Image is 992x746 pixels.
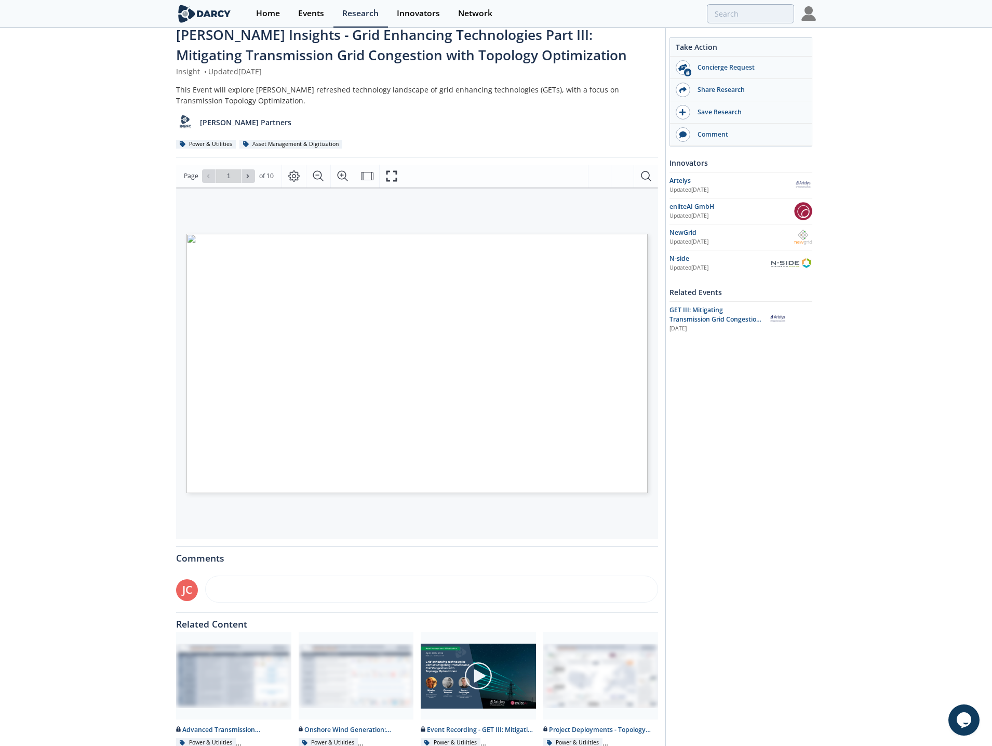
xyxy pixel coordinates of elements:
[299,725,414,735] div: Onshore Wind Generation: Operations & Maintenance (O&M) - Technology Landscape
[669,228,794,237] div: NewGrid
[342,9,379,18] div: Research
[669,212,794,220] div: Updated [DATE]
[769,310,787,328] img: Artelys
[669,305,761,334] span: GET III: Mitigating Transmission Grid Congestion with Topology Optimization
[298,9,324,18] div: Events
[669,176,812,194] a: Artelys Updated[DATE] Artelys
[176,140,236,149] div: Power & Utilities
[690,85,807,95] div: Share Research
[690,108,807,117] div: Save Research
[794,202,812,220] img: enliteAI GmbH
[176,547,658,563] div: Comments
[421,725,536,735] div: Event Recording - GET III: Mitigating Transmission Grid Congestion with Topology Optimization
[707,4,794,23] input: Advanced Search
[669,202,794,211] div: enliteAI GmbH
[176,5,233,23] img: logo-wide.svg
[801,6,816,21] img: Profile
[669,283,812,301] div: Related Events
[543,725,659,735] div: Project Deployments - Topology Optimization (TO) notable activities
[176,612,658,629] div: Related Content
[669,238,794,246] div: Updated [DATE]
[176,725,291,735] div: Advanced Transmission Technologies - Technology Landscape
[202,66,208,76] span: •
[669,325,761,333] div: [DATE]
[690,63,807,72] div: Concierge Request
[669,254,812,272] a: N-side Updated[DATE] N-side
[669,154,812,172] div: Innovators
[176,84,658,106] div: This Event will explore [PERSON_NAME] refreshed technology landscape of grid enhancing technologi...
[397,9,440,18] div: Innovators
[669,254,769,263] div: N-side
[176,579,198,601] div: JC
[769,257,812,270] img: N-side
[669,228,812,246] a: NewGrid Updated[DATE] NewGrid
[669,202,812,220] a: enliteAI GmbH Updated[DATE] enliteAI GmbH
[690,130,807,139] div: Comment
[421,644,536,709] img: Video Content
[794,228,812,246] img: NewGrid
[239,140,342,149] div: Asset Management & Digitization
[669,264,769,272] div: Updated [DATE]
[670,42,812,57] div: Take Action
[669,305,812,333] a: GET III: Mitigating Transmission Grid Congestion with Topology Optimization [DATE] Artelys
[176,66,658,77] div: Insight Updated [DATE]
[464,661,493,690] img: play-chapters-gray.svg
[948,704,982,736] iframe: chat widget
[669,186,794,194] div: Updated [DATE]
[200,117,291,128] p: [PERSON_NAME] Partners
[669,176,794,185] div: Artelys
[794,176,812,194] img: Artelys
[458,9,492,18] div: Network
[256,9,280,18] div: Home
